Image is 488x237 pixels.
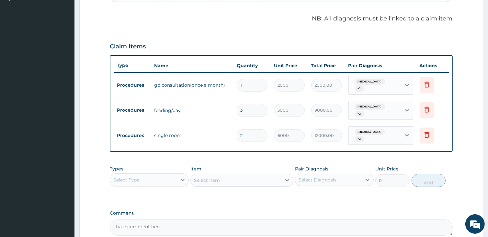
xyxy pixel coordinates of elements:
textarea: Type your message and hit 'Enter' [3,164,123,186]
td: feeding/day [151,104,233,117]
td: Procedures [114,79,151,91]
label: Comment [110,210,452,216]
th: Name [151,59,233,72]
label: Item [190,166,201,172]
td: gp consultation(once a month) [151,79,233,92]
th: Total Price [308,59,345,72]
button: Add [412,174,446,187]
span: + 2 [355,111,364,117]
th: Quantity [233,59,271,72]
div: Minimize live chat window [106,3,122,19]
label: Pair Diagnosis [295,166,328,172]
td: single room [151,129,233,142]
div: Select Diagnosis [299,177,336,183]
div: Chat with us now [34,36,109,45]
span: [MEDICAL_DATA] [355,79,385,85]
div: Select Type [113,177,139,183]
span: We're online! [38,75,89,141]
h3: Claim Items [110,43,146,50]
th: Type [114,59,151,71]
th: Pair Diagnosis [345,59,416,72]
span: [MEDICAL_DATA] [355,104,385,110]
span: [MEDICAL_DATA] [355,129,385,135]
td: Procedures [114,130,151,142]
p: NB: All diagnosis must be linked to a claim item [110,15,452,23]
span: + 2 [355,136,364,142]
label: Types [110,166,123,172]
th: Unit Price [271,59,308,72]
img: d_794563401_company_1708531726252_794563401 [12,32,26,49]
span: + 2 [355,85,364,92]
th: Actions [416,59,449,72]
td: Procedures [114,104,151,116]
label: Unit Price [375,166,399,172]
